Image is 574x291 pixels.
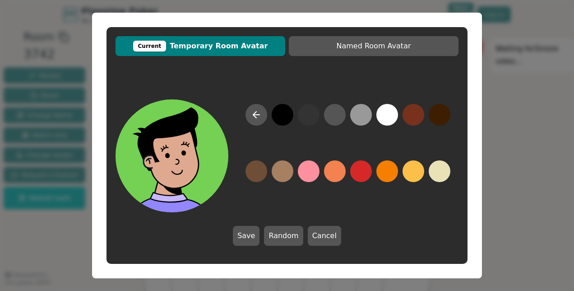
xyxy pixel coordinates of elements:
button: Random [264,226,303,246]
span: Named Room Avatar [293,41,454,52]
div: Current [133,41,167,52]
button: CurrentTemporary Room Avatar [116,36,285,56]
span: Temporary Room Avatar [120,41,281,52]
button: Cancel [308,226,341,246]
button: Named Room Avatar [289,36,458,56]
button: Save [233,226,259,246]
